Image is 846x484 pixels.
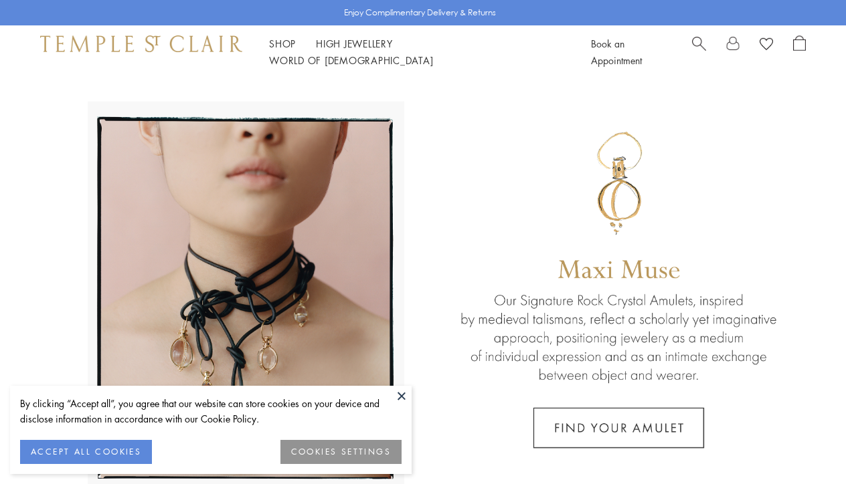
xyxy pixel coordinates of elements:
[20,396,402,427] div: By clicking “Accept all”, you agree that our website can store cookies on your device and disclos...
[40,35,242,51] img: Temple St. Clair
[591,37,642,67] a: Book an Appointment
[344,6,496,19] p: Enjoy Complimentary Delivery & Returns
[269,37,296,50] a: ShopShop
[779,421,833,471] iframe: Gorgias live chat messenger
[20,440,152,464] button: ACCEPT ALL COOKIES
[793,35,806,69] a: Open Shopping Bag
[269,53,433,67] a: World of [DEMOGRAPHIC_DATA]World of [DEMOGRAPHIC_DATA]
[760,35,773,55] a: View Wishlist
[692,35,706,69] a: Search
[269,35,561,69] nav: Main navigation
[316,37,393,50] a: High JewelleryHigh Jewellery
[280,440,402,464] button: COOKIES SETTINGS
